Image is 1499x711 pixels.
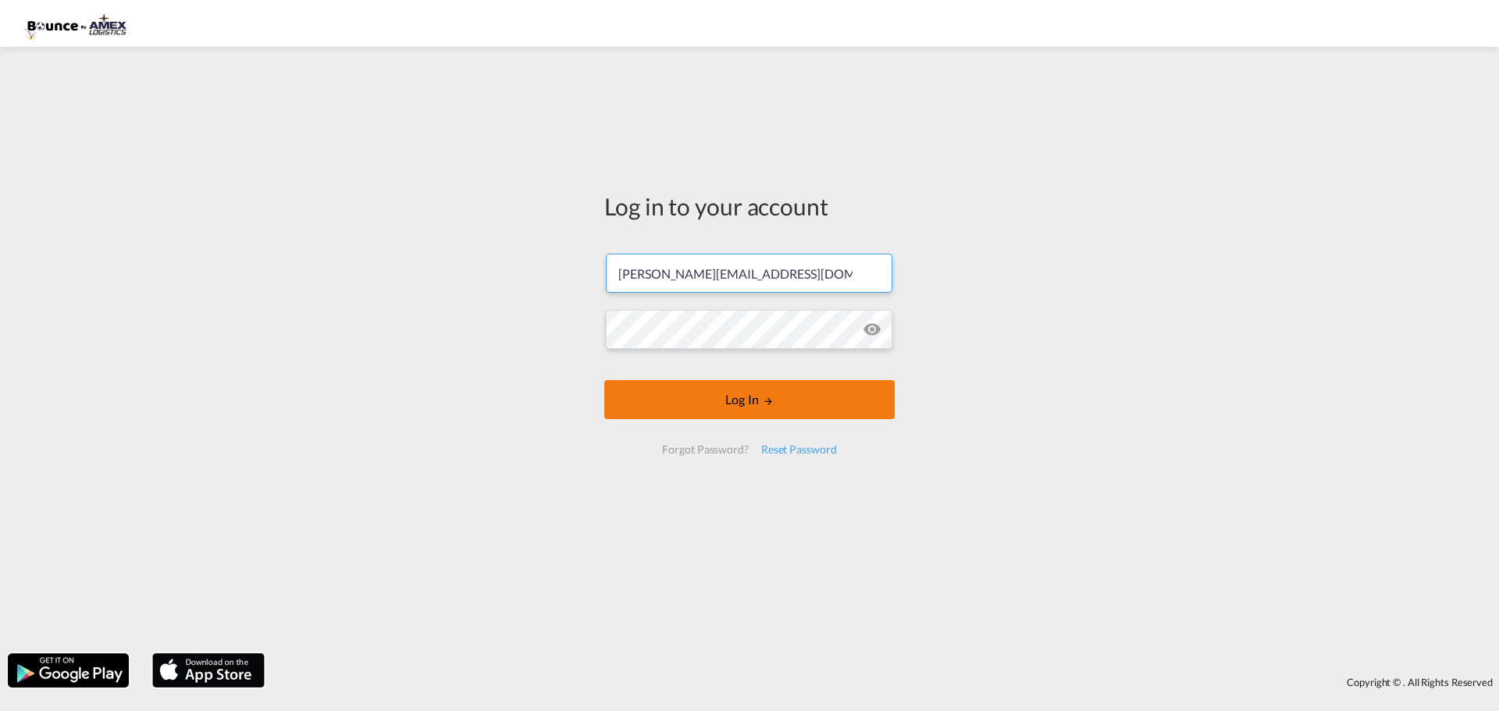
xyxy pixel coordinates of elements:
button: LOGIN [604,380,895,419]
img: apple.png [151,652,266,689]
input: Enter email/phone number [606,254,892,293]
div: Log in to your account [604,190,895,222]
div: Reset Password [755,435,843,464]
img: google.png [6,652,130,689]
md-icon: icon-eye-off [863,320,881,339]
div: Copyright © . All Rights Reserved [272,669,1499,695]
div: Forgot Password? [656,435,754,464]
img: 66366130de4d11ef852d992391857d57.png [23,6,129,41]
